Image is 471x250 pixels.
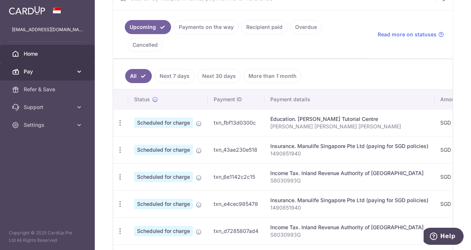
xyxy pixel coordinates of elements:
a: Next 30 days [197,69,241,83]
a: Overdue [290,20,322,34]
td: txn_e4cec985478 [208,190,264,217]
iframe: Opens a widget where you can find more information [424,228,464,246]
img: CardUp [9,6,45,15]
a: Next 7 days [155,69,194,83]
a: Recipient paid [241,20,287,34]
span: Pay [24,68,73,75]
a: Upcoming [125,20,171,34]
td: txn_6e1142c2c15 [208,163,264,190]
a: Payments on the way [174,20,238,34]
span: Refer & Save [24,86,73,93]
a: All [125,69,152,83]
span: Settings [24,121,73,129]
span: Scheduled for charge [134,172,193,182]
p: [PERSON_NAME] [PERSON_NAME] [PERSON_NAME] [270,123,428,130]
a: Read more on statuses [378,31,444,38]
td: txn_fbf13d0300c [208,109,264,136]
p: 1490851940 [270,204,428,211]
td: txn_d7285807ad4 [208,217,264,244]
p: [EMAIL_ADDRESS][DOMAIN_NAME] [12,26,83,33]
div: Education. [PERSON_NAME] Tutorial Centre [270,115,428,123]
div: Income Tax. Inland Revenue Authority of [GEOGRAPHIC_DATA] [270,170,428,177]
span: Scheduled for charge [134,199,193,209]
div: Income Tax. Inland Revenue Authority of [GEOGRAPHIC_DATA] [270,224,428,231]
span: Read more on statuses [378,31,437,38]
span: Amount [440,96,459,103]
a: Cancelled [128,38,163,52]
a: More than 1 month [244,69,301,83]
div: Insurance. Manulife Singapore Pte Ltd (paying for SGD policies) [270,197,428,204]
td: txn_43ae230e518 [208,136,264,163]
p: S8030993G [270,177,428,184]
span: Status [134,96,150,103]
span: Scheduled for charge [134,145,193,155]
p: S8030993G [270,231,428,239]
th: Payment details [264,90,434,109]
span: Scheduled for charge [134,118,193,128]
span: Scheduled for charge [134,226,193,236]
span: Support [24,103,73,111]
p: 1490851940 [270,150,428,157]
th: Payment ID [208,90,264,109]
div: Insurance. Manulife Singapore Pte Ltd (paying for SGD policies) [270,142,428,150]
span: Home [24,50,73,57]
